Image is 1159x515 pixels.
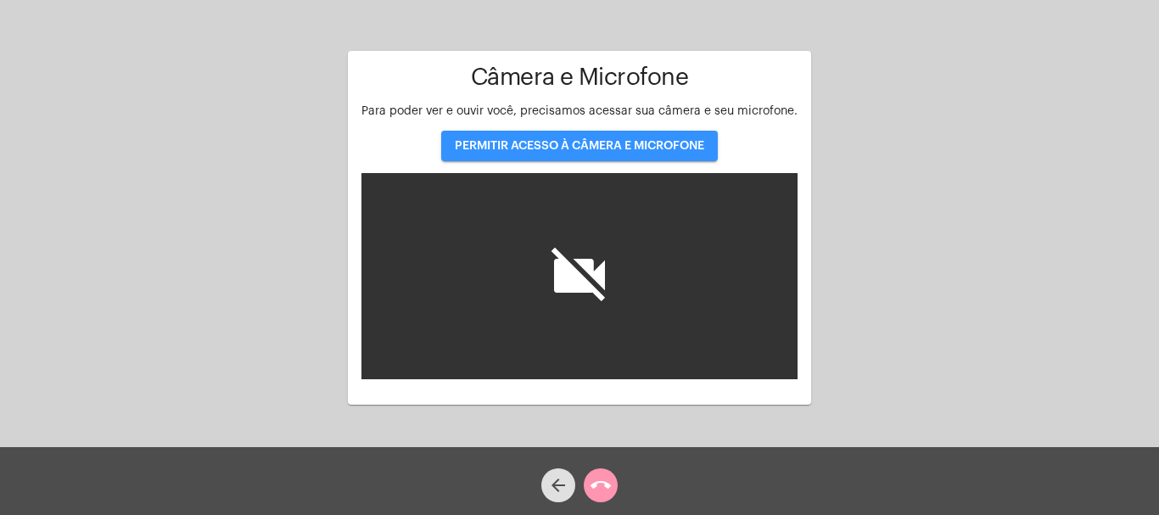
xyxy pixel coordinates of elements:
[441,131,718,161] button: PERMITIR ACESSO À CÂMERA E MICROFONE
[361,64,798,91] h1: Câmera e Microfone
[591,475,611,495] mat-icon: call_end
[361,105,798,117] span: Para poder ver e ouvir você, precisamos acessar sua câmera e seu microfone.
[455,140,704,152] span: PERMITIR ACESSO À CÂMERA E MICROFONE
[546,242,613,310] i: videocam_off
[548,475,568,495] mat-icon: arrow_back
